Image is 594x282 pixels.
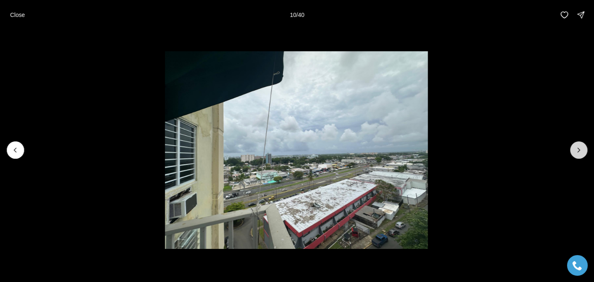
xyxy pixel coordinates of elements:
[5,7,30,23] button: Close
[7,141,24,159] button: Previous slide
[570,141,587,159] button: Next slide
[290,12,304,18] p: 10 / 40
[10,12,25,18] p: Close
